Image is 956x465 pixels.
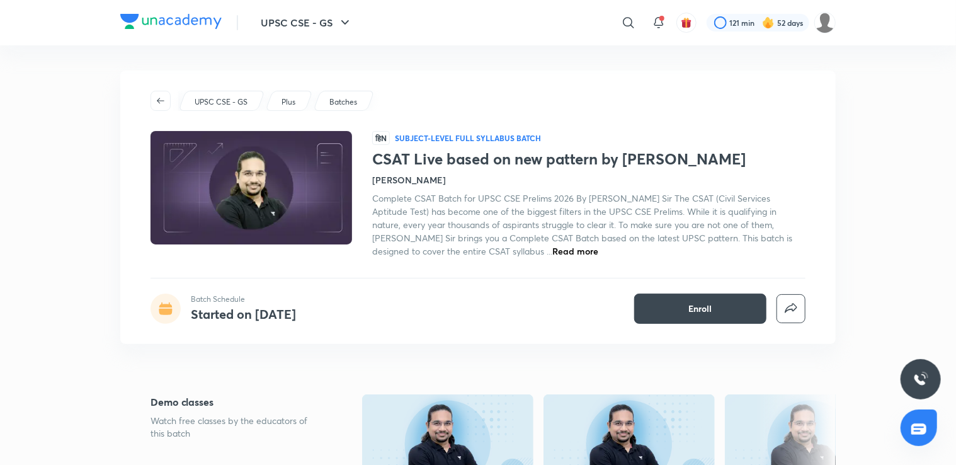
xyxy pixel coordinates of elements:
[195,96,248,108] p: UPSC CSE - GS
[151,394,322,410] h5: Demo classes
[329,96,357,108] p: Batches
[395,133,541,143] p: Subject-level full syllabus Batch
[913,372,928,387] img: ttu
[149,130,354,246] img: Thumbnail
[327,96,360,108] a: Batches
[372,192,792,257] span: Complete CSAT Batch for UPSC CSE Prelims 2026 By [PERSON_NAME] Sir The CSAT (Civil Services Aptit...
[193,96,250,108] a: UPSC CSE - GS
[634,294,766,324] button: Enroll
[253,10,360,35] button: UPSC CSE - GS
[552,245,598,257] span: Read more
[372,173,446,187] h4: [PERSON_NAME]
[191,306,296,323] h4: Started on [DATE]
[151,415,322,440] p: Watch free classes by the educators of this batch
[372,150,805,168] h1: CSAT Live based on new pattern by [PERSON_NAME]
[689,302,712,315] span: Enroll
[191,294,296,305] p: Batch Schedule
[676,13,697,33] button: avatar
[762,16,775,29] img: streak
[120,14,222,29] img: Company Logo
[372,131,390,145] span: हिN
[814,12,836,33] img: Muskan goyal
[120,14,222,32] a: Company Logo
[681,17,692,28] img: avatar
[280,96,298,108] a: Plus
[282,96,295,108] p: Plus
